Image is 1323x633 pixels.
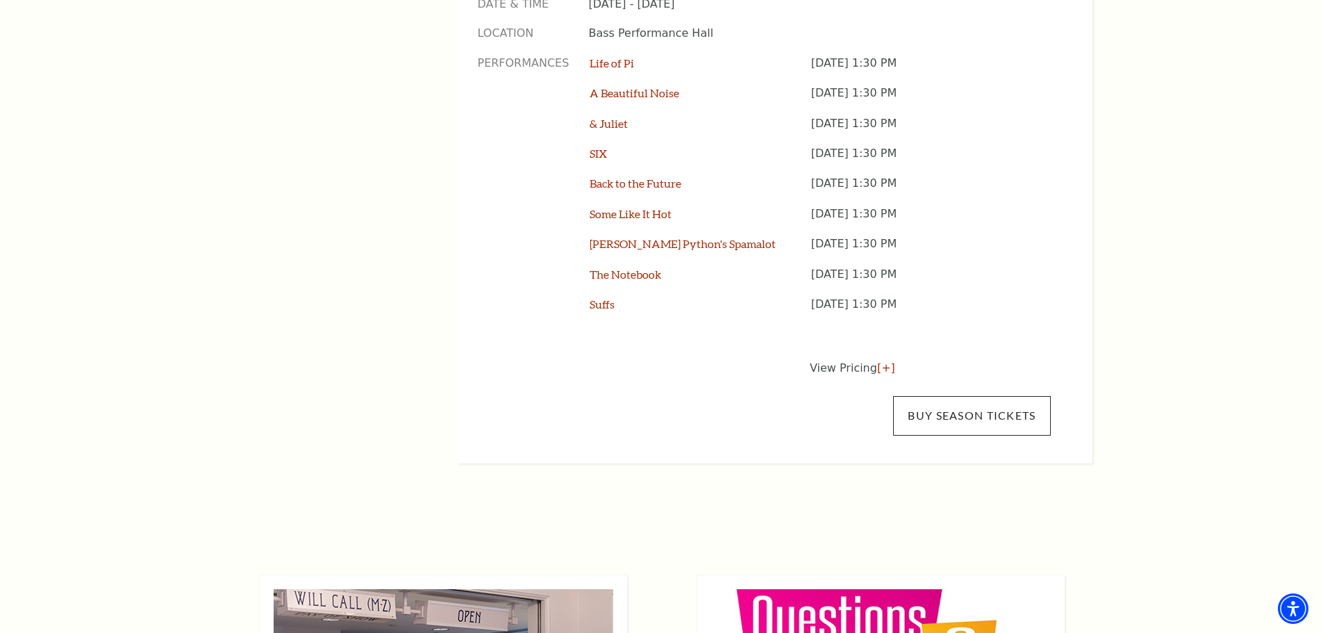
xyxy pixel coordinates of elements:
[810,360,1051,377] p: View Pricing
[590,237,776,250] a: [PERSON_NAME] Python's Spamalot
[478,56,569,327] p: Performances
[811,85,1051,115] p: [DATE] 1:30 PM
[811,267,1051,297] p: [DATE] 1:30 PM
[811,56,1051,85] p: [DATE] 1:30 PM
[589,26,1051,41] p: Bass Performance Hall
[811,206,1051,236] p: [DATE] 1:30 PM
[1278,593,1308,624] div: Accessibility Menu
[590,268,661,281] a: The Notebook
[811,236,1051,266] p: [DATE] 1:30 PM
[590,56,634,69] a: Life of Pi
[590,117,628,130] a: & Juliet
[811,297,1051,327] p: [DATE] 1:30 PM
[590,207,672,220] a: Some Like It Hot
[877,361,895,375] a: [+]
[811,176,1051,206] p: [DATE] 1:30 PM
[811,116,1051,146] p: [DATE] 1:30 PM
[478,26,568,41] p: Location
[590,147,607,160] a: SIX
[590,176,681,190] a: Back to the Future
[893,396,1050,435] a: Buy Season Tickets
[590,297,615,311] a: Suffs
[590,86,679,99] a: A Beautiful Noise
[811,146,1051,176] p: [DATE] 1:30 PM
